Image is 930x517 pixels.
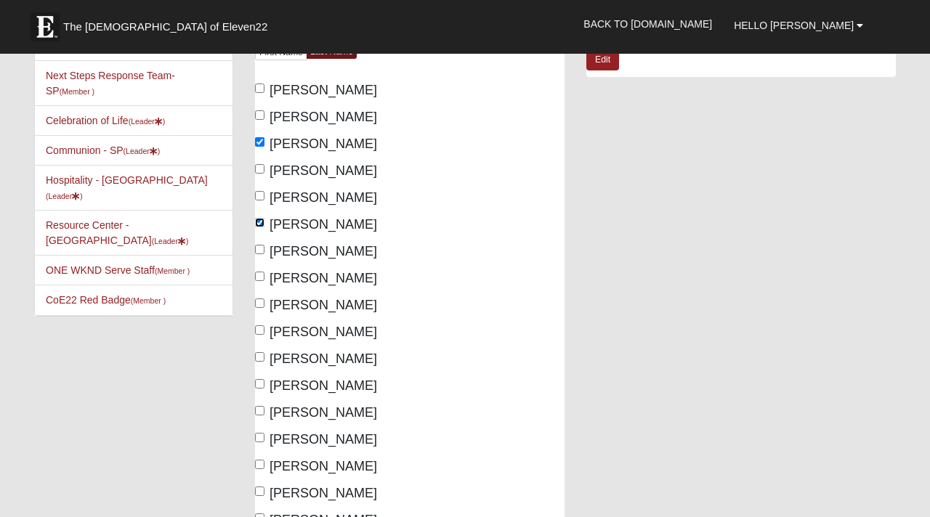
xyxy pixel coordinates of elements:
input: [PERSON_NAME] [255,406,264,415]
span: [PERSON_NAME] [270,486,377,500]
span: [PERSON_NAME] [270,244,377,258]
input: [PERSON_NAME] [255,137,264,147]
span: [PERSON_NAME] [270,325,377,339]
span: [PERSON_NAME] [270,110,377,124]
a: Celebration of Life(Leader) [46,115,165,126]
span: [PERSON_NAME] [270,351,377,366]
input: [PERSON_NAME] [255,272,264,281]
a: ONE WKND Serve Staff(Member ) [46,264,190,276]
a: Hospitality - [GEOGRAPHIC_DATA](Leader) [46,174,208,201]
a: The [DEMOGRAPHIC_DATA] of Eleven22 [23,5,314,41]
input: [PERSON_NAME] [255,460,264,469]
small: (Member ) [60,87,94,96]
a: Hello [PERSON_NAME] [723,7,874,44]
span: [PERSON_NAME] [270,163,377,178]
small: (Leader ) [152,237,189,245]
span: The [DEMOGRAPHIC_DATA] of Eleven22 [63,20,267,34]
input: [PERSON_NAME] [255,433,264,442]
input: [PERSON_NAME] [255,84,264,93]
span: [PERSON_NAME] [270,378,377,393]
a: CoE22 Red Badge(Member ) [46,294,166,306]
input: [PERSON_NAME] [255,245,264,254]
a: Resource Center - [GEOGRAPHIC_DATA](Leader) [46,219,188,246]
span: [PERSON_NAME] [270,271,377,285]
small: (Member ) [131,296,166,305]
small: (Leader ) [129,117,166,126]
a: Back to [DOMAIN_NAME] [573,6,723,42]
small: (Member ) [155,266,190,275]
img: Eleven22 logo [31,12,60,41]
a: Next Steps Response Team- SP(Member ) [46,70,175,97]
a: Communion - SP(Leader) [46,144,160,156]
span: [PERSON_NAME] [270,459,377,473]
span: [PERSON_NAME] [270,190,377,205]
input: [PERSON_NAME] [255,164,264,174]
span: [PERSON_NAME] [270,405,377,420]
small: (Leader ) [124,147,161,155]
input: [PERSON_NAME] [255,325,264,335]
input: [PERSON_NAME] [255,379,264,388]
input: [PERSON_NAME] [255,218,264,227]
input: [PERSON_NAME] [255,352,264,362]
span: [PERSON_NAME] [270,83,377,97]
span: [PERSON_NAME] [270,432,377,447]
input: [PERSON_NAME] [255,487,264,496]
span: Hello [PERSON_NAME] [734,20,854,31]
span: [PERSON_NAME] [270,137,377,151]
a: Edit [586,49,619,70]
small: (Leader ) [46,192,83,200]
span: [PERSON_NAME] [270,217,377,232]
span: [PERSON_NAME] [270,298,377,312]
input: [PERSON_NAME] [255,298,264,308]
input: [PERSON_NAME] [255,110,264,120]
input: [PERSON_NAME] [255,191,264,200]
